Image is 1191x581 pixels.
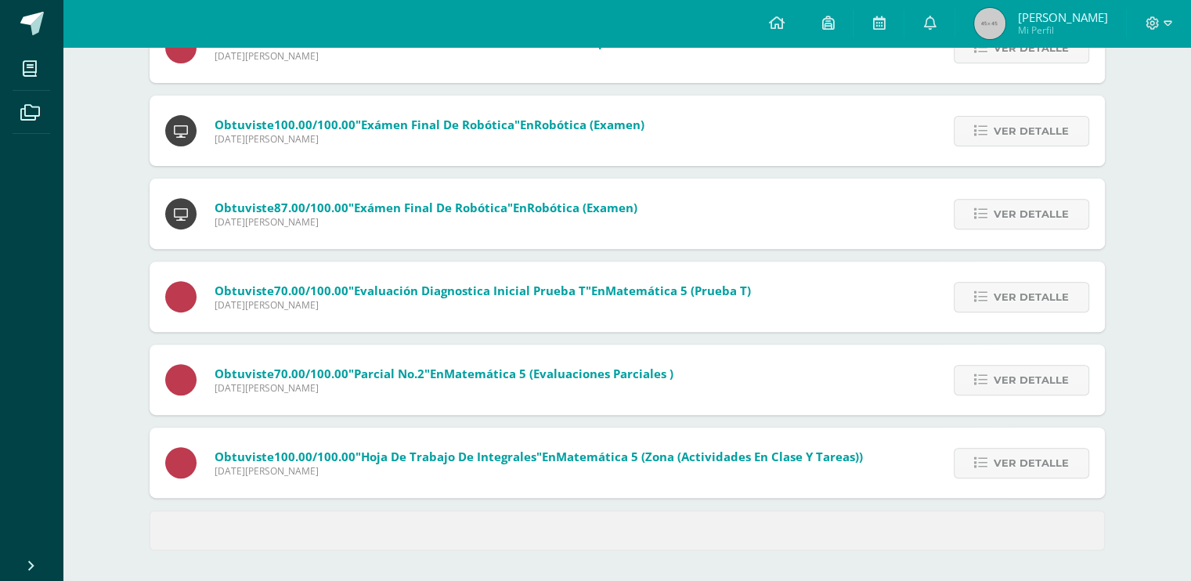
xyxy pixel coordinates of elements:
[215,215,637,229] span: [DATE][PERSON_NAME]
[534,117,644,132] span: Robótica (Examen)
[974,8,1005,39] img: 45x45
[348,200,513,215] span: "Exámen final de Robótica"
[605,283,751,298] span: Matemática 5 (Prueba T)
[994,366,1069,395] span: Ver detalle
[274,449,355,464] span: 100.00/100.00
[355,117,520,132] span: "Exámen final de Robótica"
[994,34,1069,63] span: Ver detalle
[444,366,673,381] span: Matemática 5 (Evaluaciones parciales )
[215,200,637,215] span: Obtuviste en
[215,449,863,464] span: Obtuviste en
[1017,23,1107,37] span: Mi Perfil
[274,200,348,215] span: 87.00/100.00
[1017,9,1107,25] span: [PERSON_NAME]
[274,283,348,298] span: 70.00/100.00
[994,283,1069,312] span: Ver detalle
[994,449,1069,478] span: Ver detalle
[215,366,673,381] span: Obtuviste en
[348,283,591,298] span: "Evaluación diagnostica inicial prueba T"
[215,283,751,298] span: Obtuviste en
[274,117,355,132] span: 100.00/100.00
[355,449,542,464] span: "Hoja de trabajo de integrales"
[527,200,637,215] span: Robótica (Examen)
[348,366,430,381] span: "Parcial No.2"
[556,449,863,464] span: Matemática 5 (Zona (Actividades en clase y tareas))
[215,381,673,395] span: [DATE][PERSON_NAME]
[215,132,644,146] span: [DATE][PERSON_NAME]
[215,49,754,63] span: [DATE][PERSON_NAME]
[215,298,751,312] span: [DATE][PERSON_NAME]
[215,117,644,132] span: Obtuviste en
[994,200,1069,229] span: Ver detalle
[994,117,1069,146] span: Ver detalle
[274,366,348,381] span: 70.00/100.00
[215,464,863,478] span: [DATE][PERSON_NAME]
